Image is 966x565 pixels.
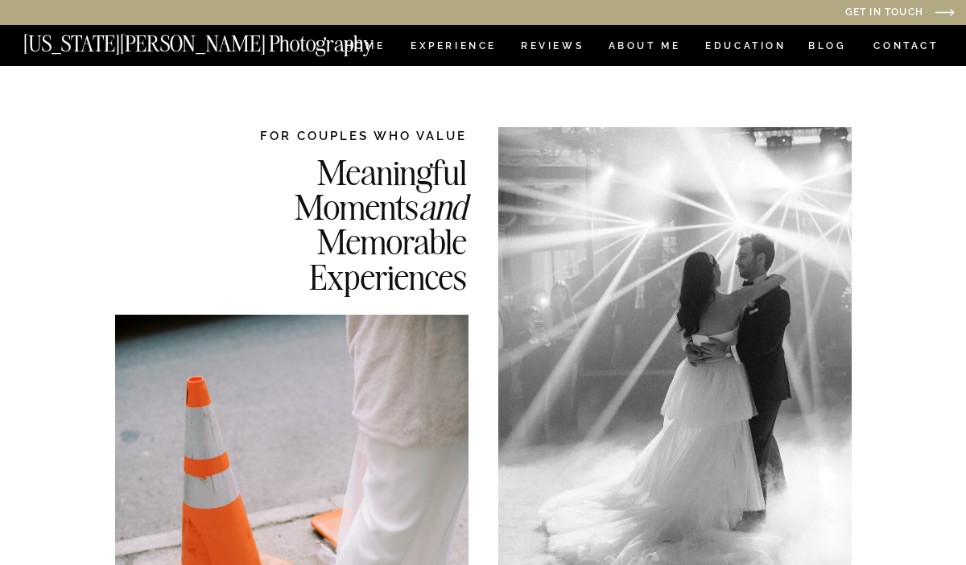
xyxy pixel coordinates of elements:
a: Experience [411,41,495,55]
h2: FOR COUPLES WHO VALUE [213,127,467,144]
a: EDUCATION [704,41,788,55]
a: ABOUT ME [608,41,681,55]
h2: Meaningful Moments Memorable Experiences [213,155,467,292]
a: Get in Touch [681,7,923,19]
a: BLOG [808,41,847,55]
a: CONTACT [873,37,939,55]
a: [US_STATE][PERSON_NAME] Photography [23,33,427,47]
a: REVIEWS [521,41,581,55]
i: and [419,184,467,229]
